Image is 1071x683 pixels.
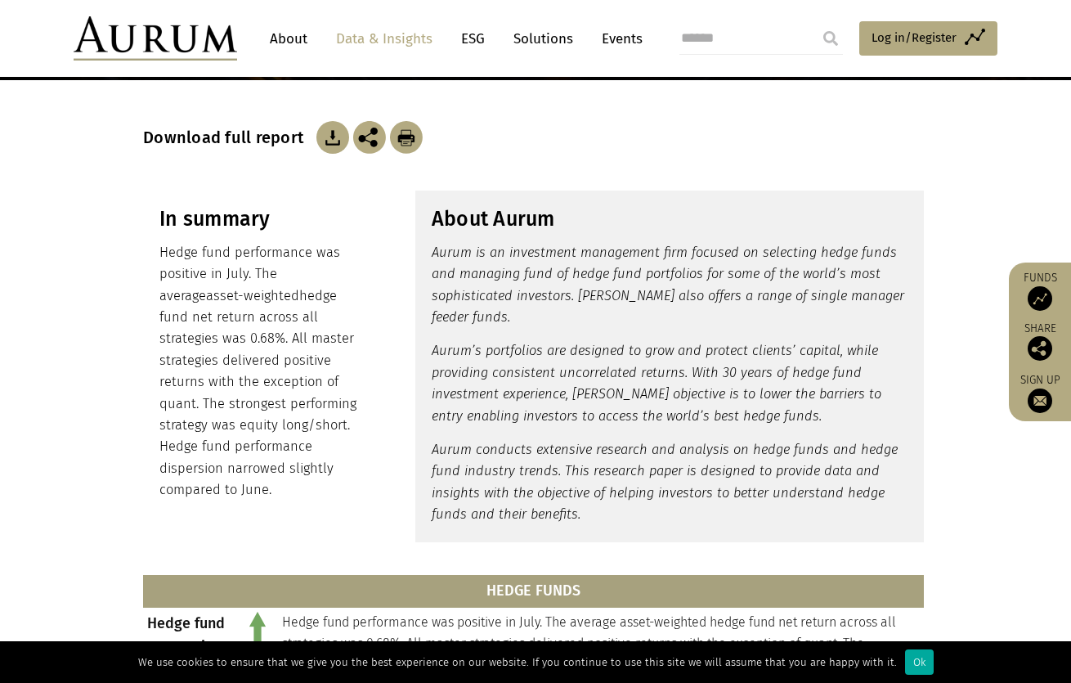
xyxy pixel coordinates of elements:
img: Download Article [316,121,349,154]
a: ESG [453,24,493,54]
h3: Download full report [143,128,312,147]
em: Aurum conducts extensive research and analysis on hedge funds and hedge fund industry trends. Thi... [432,442,898,522]
a: Log in/Register [859,21,997,56]
div: Share [1017,323,1063,361]
a: Funds [1017,271,1063,311]
em: Aurum’s portfolios are designed to grow and protect clients’ capital, while providing consistent ... [432,343,881,423]
img: Access Funds [1028,286,1052,311]
div: Ok [905,649,934,675]
img: Sign up to our newsletter [1028,389,1052,413]
a: Data & Insights [328,24,441,54]
img: Share this post [353,121,386,154]
span: Log in/Register [872,28,957,47]
a: About [262,24,316,54]
a: Solutions [505,24,581,54]
img: Aurum [74,16,237,61]
h3: About Aurum [432,207,907,231]
span: asset-weighted [206,288,299,303]
th: HEDGE FUNDS [143,575,924,608]
img: Share this post [1028,336,1052,361]
a: Sign up [1017,373,1063,413]
input: Submit [814,22,847,55]
em: Aurum is an investment management firm focused on selecting hedge funds and managing fund of hedg... [432,245,904,325]
h3: In summary [159,207,363,231]
img: Download Article [390,121,423,154]
p: Hedge fund performance was positive in July. The average hedge fund net return across all strateg... [159,242,363,501]
a: Events [594,24,643,54]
